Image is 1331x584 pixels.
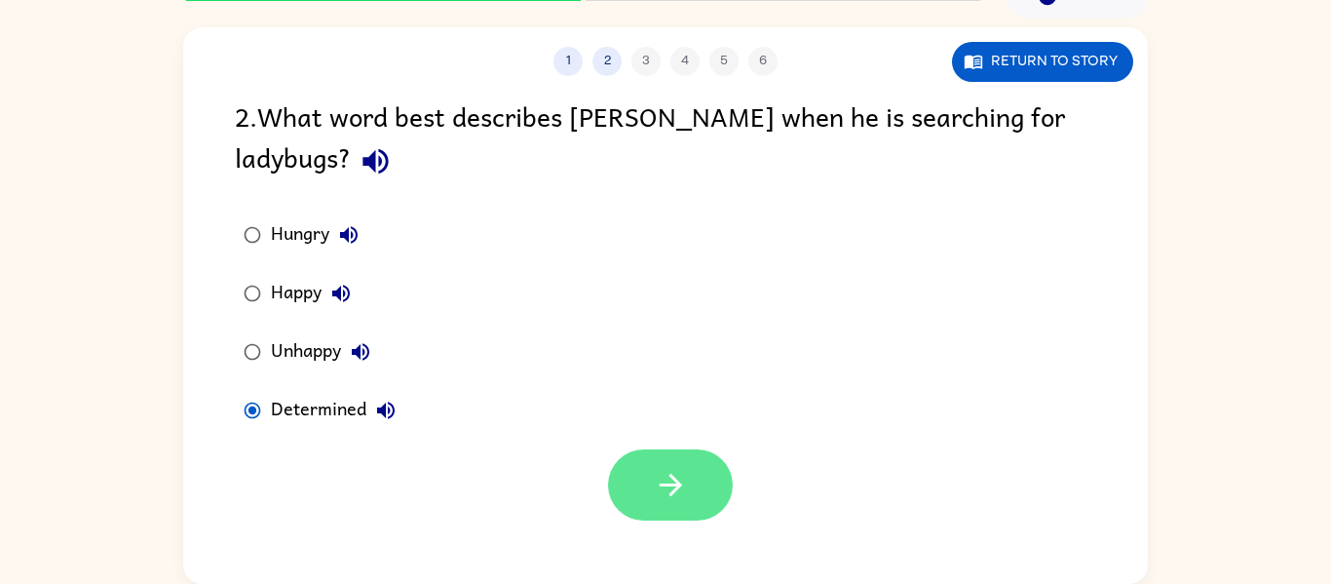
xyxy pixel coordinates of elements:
[271,391,405,430] div: Determined
[553,47,583,76] button: 1
[271,274,361,313] div: Happy
[329,215,368,254] button: Hungry
[366,391,405,430] button: Determined
[952,42,1133,82] button: Return to story
[235,96,1096,186] div: 2 . What word best describes [PERSON_NAME] when he is searching for ladybugs?
[341,332,380,371] button: Unhappy
[271,332,380,371] div: Unhappy
[322,274,361,313] button: Happy
[592,47,622,76] button: 2
[271,215,368,254] div: Hungry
